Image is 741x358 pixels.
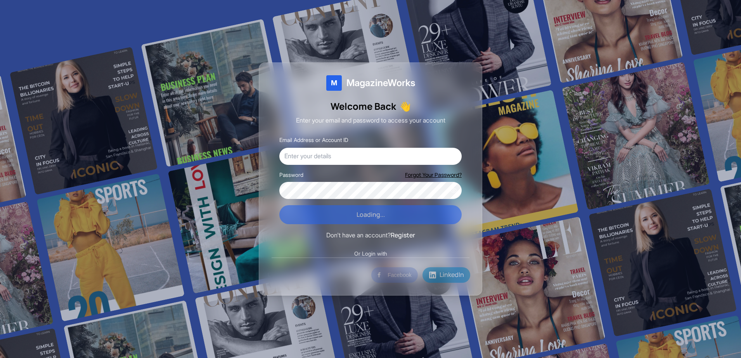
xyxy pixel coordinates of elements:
[346,77,415,89] span: MagazineWorks
[391,230,415,240] button: Register
[405,171,462,179] button: Forgot Your Password?
[450,187,457,194] button: Show password
[326,231,391,239] span: Don't have an account?
[279,148,462,165] input: Enter your details
[371,267,417,283] button: Facebook
[272,116,469,126] p: Enter your email and password to access your account
[272,100,469,112] h1: Welcome Back
[331,78,337,88] span: M
[267,266,370,284] iframe: Sign in with Google Button
[422,267,470,283] button: LinkedIn
[440,270,464,280] span: LinkedIn
[279,205,462,225] button: Loading...
[350,250,392,258] span: Or Login with
[279,171,303,179] label: Password
[279,137,348,143] label: Email Address or Account ID
[399,100,411,112] span: Waving hand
